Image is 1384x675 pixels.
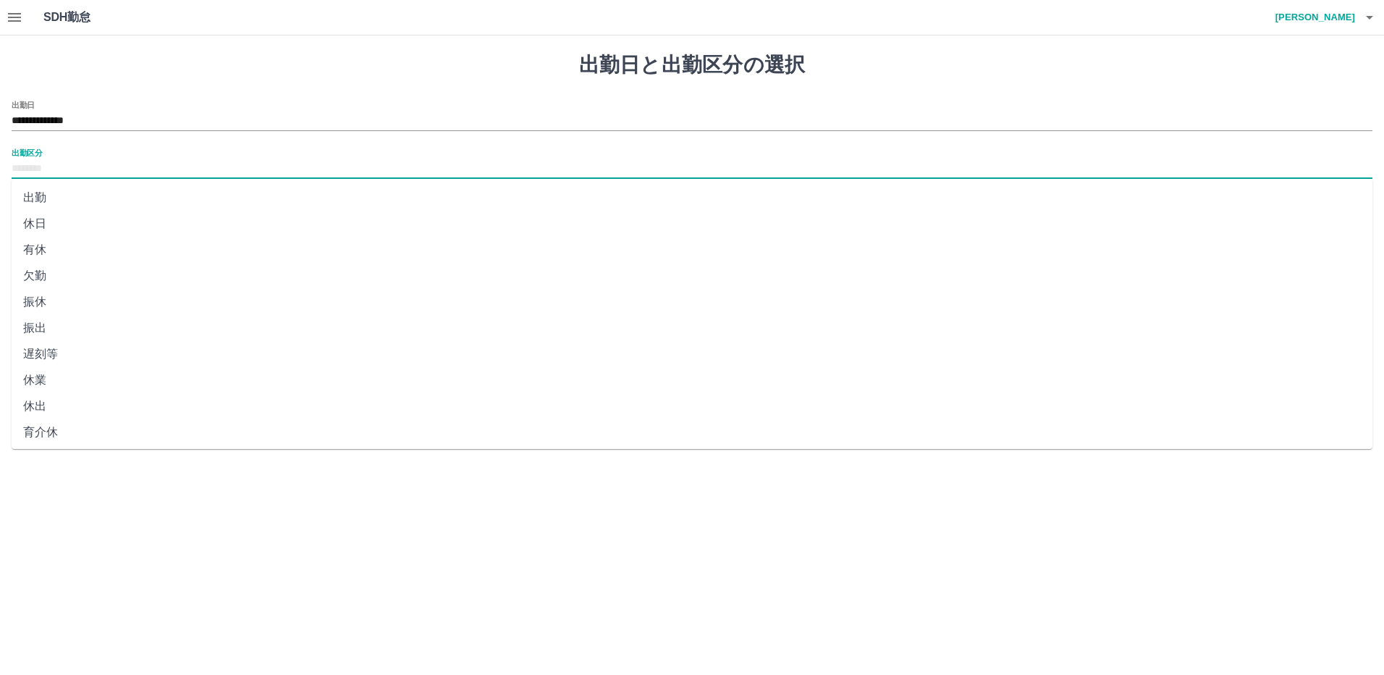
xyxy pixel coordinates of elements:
label: 出勤日 [12,99,35,110]
li: 不就労 [12,445,1372,471]
li: 休出 [12,393,1372,419]
li: 休日 [12,211,1372,237]
li: 振出 [12,315,1372,341]
li: 振休 [12,289,1372,315]
li: 有休 [12,237,1372,263]
li: 休業 [12,367,1372,393]
label: 出勤区分 [12,147,42,158]
li: 欠勤 [12,263,1372,289]
li: 遅刻等 [12,341,1372,367]
h1: 出勤日と出勤区分の選択 [12,53,1372,77]
li: 育介休 [12,419,1372,445]
li: 出勤 [12,185,1372,211]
